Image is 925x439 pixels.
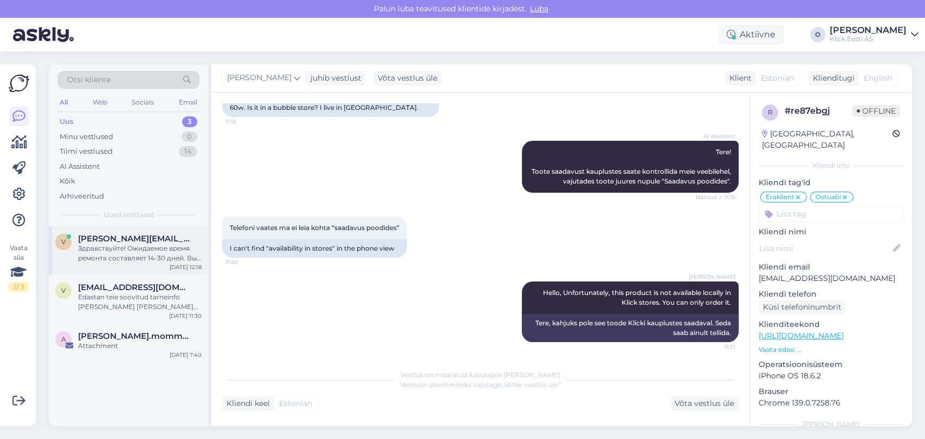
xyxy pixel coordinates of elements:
[279,398,312,409] span: Estonian
[852,105,900,117] span: Offline
[78,283,191,292] span: veimann_2@hotmail.com
[810,27,825,42] div: O
[222,239,407,258] div: I can't find "availability in stores" in the phone view
[60,191,104,202] div: Arhiveeritud
[9,73,29,94] img: Askly Logo
[689,273,735,281] span: [PERSON_NAME]
[830,35,907,43] div: Klick Eesti AS
[718,25,784,44] div: Aktiivne
[759,331,844,340] a: [URL][DOMAIN_NAME]
[816,194,841,200] span: Ostuabi
[78,341,202,351] div: Attachment
[179,146,197,157] div: 14
[78,234,191,244] span: valeri.karo.vk@gmail.com
[9,243,28,292] div: Vaata siia
[501,381,561,389] i: „Võtke vestlus üle”
[60,116,74,127] div: Uus
[60,176,75,187] div: Kõik
[759,359,903,370] p: Operatsioonisüsteem
[808,73,855,84] div: Klienditugi
[695,132,735,140] span: AI Assistent
[759,243,891,254] input: Lisa nimi
[759,319,903,330] p: Klienditeekond
[373,71,442,86] div: Võta vestlus üle
[57,95,70,109] div: All
[182,116,197,127] div: 3
[169,312,202,320] div: [DATE] 11:30
[759,161,903,171] div: Kliendi info
[60,132,113,142] div: Minu vestlused
[222,398,270,409] div: Kliendi keel
[78,244,202,263] div: Здравствуйте! Ожидаемое время ремонта составляет 14-30 дней. Вы можете отслеживать статус ремонта...
[78,292,202,312] div: Edastan teie soovitud tarneinfo [PERSON_NAME] [PERSON_NAME] pakiautomaati ja kontaktandmed ([PERS...
[67,74,111,86] span: Otsi kliente
[695,193,735,201] span: Nähtud ✓ 11:16
[130,95,156,109] div: Socials
[225,258,266,266] span: 11:20
[61,238,66,246] span: v
[785,104,852,117] div: # re87ebgj
[227,72,292,84] span: [PERSON_NAME]
[306,73,361,84] div: juhib vestlust
[766,194,794,200] span: Eraklient
[527,4,552,14] span: Luba
[543,289,733,306] span: Hello, Unfortunately, this product is not available locally in Klick stores. You can only order it.
[759,177,903,188] p: Kliendi tag'id
[761,73,794,84] span: Estonian
[9,282,28,292] div: 2 / 3
[61,335,66,343] span: a
[759,273,903,284] p: [EMAIL_ADDRESS][DOMAIN_NAME]
[759,397,903,409] p: Chrome 139.0.7258.76
[170,263,202,271] div: [DATE] 12:18
[759,386,903,397] p: Brauser
[759,345,903,355] p: Vaata edasi ...
[90,95,109,109] div: Web
[830,26,918,43] a: [PERSON_NAME]Klick Eesti AS
[725,73,752,84] div: Klient
[104,210,154,220] span: Uued vestlused
[759,370,903,382] p: iPhone OS 18.6.2
[830,26,907,35] div: [PERSON_NAME]
[762,128,892,151] div: [GEOGRAPHIC_DATA], [GEOGRAPHIC_DATA]
[182,132,197,142] div: 0
[225,117,266,126] span: 11:16
[170,351,202,359] div: [DATE] 7:40
[759,226,903,238] p: Kliendi nimi
[759,289,903,300] p: Kliendi telefon
[695,343,735,351] span: 11:21
[670,396,739,411] div: Võta vestlus üle
[759,206,903,222] input: Lisa tag
[177,95,199,109] div: Email
[61,286,66,294] span: v
[60,161,100,172] div: AI Assistent
[78,331,191,341] span: alexandre.mommeja via klienditugi@klick.ee
[864,73,892,84] span: English
[60,146,113,157] div: Tiimi vestlused
[759,420,903,429] div: [PERSON_NAME]
[759,300,846,314] div: Küsi telefoninumbrit
[400,371,560,379] span: Vestlus on määratud kasutajale [PERSON_NAME]
[400,381,561,389] span: Vestluse ülevõtmiseks vajutage
[522,314,739,342] div: Tere, kahjuks pole see toode Klicki kauplustes saadaval. Seda saab ainult tellida.
[759,261,903,273] p: Kliendi email
[768,108,773,116] span: r
[230,224,399,232] span: Telefoni vaates ma ei leia kohta “saadavus poodides”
